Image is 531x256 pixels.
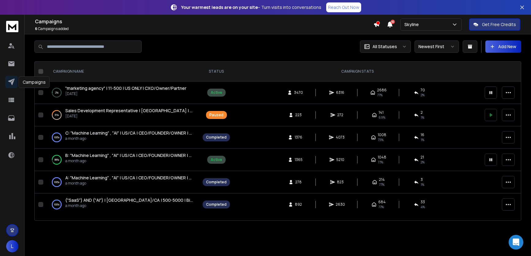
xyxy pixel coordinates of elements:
span: 214 [379,177,385,182]
button: Newest First [414,40,459,53]
p: Campaigns added [35,26,373,31]
span: B: "Machine Learning" , "AI" | US/CA | CEO/FOUNDER/OWNER | 50-500 [65,152,204,158]
span: 141 [379,110,384,115]
a: Sales Development Representative | [GEOGRAPHIC_DATA] | 24 Hrs [65,108,193,114]
td: 2%"marketing agency" | 11-500 | US ONLY | CXO/Owner/Partner[DATE] [46,82,199,104]
span: 77 % [378,204,384,209]
span: 272 [337,113,343,117]
span: 77 % [379,182,384,187]
span: 1365 [295,157,303,162]
span: 223 [295,113,302,117]
span: 2686 [377,88,387,93]
span: 77 % [378,160,383,165]
span: 16 [421,132,424,137]
p: 31 % [55,112,59,118]
span: 2 % [421,160,425,165]
span: 6316 [336,90,344,95]
div: Active [211,90,222,95]
p: – Turn visits into conversations [181,4,321,10]
a: B: "Machine Learning" , "AI" | US/CA | CEO/FOUNDER/OWNER | 50-500 [65,152,193,159]
span: 278 [295,180,302,185]
span: 1376 [295,135,302,140]
img: logo [6,21,18,32]
p: 2 % [55,90,59,96]
p: Get Free Credits [482,21,516,28]
span: 892 [295,202,302,207]
p: All Statuses [372,44,397,50]
a: A: "Machine Learning" , "AI" | US/CA | CEO/FOUNDER/OWNER | 50-500 [65,175,193,181]
div: Completed [206,202,227,207]
p: a month ago [65,136,193,141]
button: Get Free Credits [469,18,520,31]
span: 1 % [421,137,424,142]
button: L [6,240,18,252]
th: CAMPAIGN STATS [234,62,481,82]
div: Open Intercom Messenger [509,235,523,250]
p: 100 % [54,179,59,185]
a: "marketing agency" | 11-500 | US ONLY | CXO/Owner/Partner [65,85,186,91]
p: 100 % [54,201,59,208]
div: Completed [206,135,227,140]
th: CAMPAIGN NAME [46,62,199,82]
td: 100%("SaaS") AND ("AI") | [GEOGRAPHIC_DATA]/CA | 500-5000 | BizDev/Mar | Owner/CXO/VP | 1+ yrs | ... [46,193,199,216]
p: a month ago [65,181,193,186]
span: 73 % [378,137,384,142]
span: C: "Machine Learning" , "AI" | US/CA | CEO/FOUNDER/OWNER | 50-500 [65,130,204,136]
span: ("SaaS") AND ("AI") | [GEOGRAPHIC_DATA]/CA | 500-5000 | BizDev/Mar | Owner/CXO/VP | 1+ yrs | Post... [65,197,280,203]
span: 6 [35,26,37,31]
a: Reach Out Now [326,2,361,12]
span: 3 [421,177,423,182]
span: 2 % [421,93,425,97]
span: 1 % [421,182,424,187]
p: [DATE] [65,91,186,96]
span: 77 % [377,93,383,97]
span: 684 [378,200,386,204]
th: STATUS [199,62,234,82]
span: 4 % [421,204,425,209]
span: 4073 [336,135,345,140]
div: Active [211,157,222,162]
span: 5210 [336,157,344,162]
div: Campaigns [19,76,50,88]
span: 1008 [378,132,386,137]
button: Add New [485,40,521,53]
span: 1 % [421,115,424,120]
span: 2 [421,110,423,115]
td: 100%A: "Machine Learning" , "AI" | US/CA | CEO/FOUNDER/OWNER | 50-500a month ago [46,171,199,193]
span: 1048 [378,155,386,160]
p: 100 % [54,134,59,140]
p: Reach Out Now [328,4,359,10]
span: 50 [391,20,395,24]
span: A: "Machine Learning" , "AI" | US/CA | CEO/FOUNDER/OWNER | 50-500 [65,175,204,181]
p: [DATE] [65,114,193,119]
div: Paused [209,113,223,117]
span: 2630 [336,202,345,207]
p: a month ago [65,159,193,163]
span: 33 [421,200,425,204]
p: 88 % [55,157,59,163]
td: 88%B: "Machine Learning" , "AI" | US/CA | CEO/FOUNDER/OWNER | 50-500a month ago [46,149,199,171]
a: C: "Machine Learning" , "AI" | US/CA | CEO/FOUNDER/OWNER | 50-500 [65,130,193,136]
span: Sales Development Representative | [GEOGRAPHIC_DATA] | 24 Hrs [65,108,203,113]
a: ("SaaS") AND ("AI") | [GEOGRAPHIC_DATA]/CA | 500-5000 | BizDev/Mar | Owner/CXO/VP | 1+ yrs | Post... [65,197,193,203]
td: 100%C: "Machine Learning" , "AI" | US/CA | CEO/FOUNDER/OWNER | 50-500a month ago [46,126,199,149]
span: 823 [337,180,344,185]
span: 21 [421,155,424,160]
strong: Your warmest leads are on your site [181,4,258,10]
span: 69 % [379,115,385,120]
p: a month ago [65,203,193,208]
h1: Campaigns [35,18,373,25]
span: 3470 [294,90,303,95]
td: 31%Sales Development Representative | [GEOGRAPHIC_DATA] | 24 Hrs[DATE] [46,104,199,126]
div: Completed [206,180,227,185]
p: Skyline [404,21,421,28]
span: 70 [421,88,425,93]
